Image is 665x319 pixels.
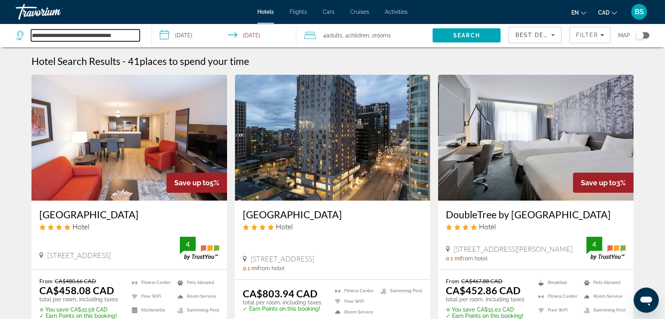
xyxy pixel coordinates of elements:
[166,173,227,193] div: 5%
[534,278,580,288] li: Breakfast
[39,296,118,302] p: total per room, including taxes
[235,75,430,201] img: AC Hotel Ottawa Downtown
[569,27,610,43] button: Filters
[385,9,408,15] a: Activities
[635,8,644,16] span: BS
[243,306,321,312] p: ✓ Earn Points on this booking!
[128,278,174,288] li: Fitness Center
[446,313,525,319] p: ✓ Earn Points on this booking!
[258,265,284,271] span: from hotel
[180,237,219,260] img: TrustYou guest rating badge
[580,291,626,301] li: Room Service
[290,9,307,15] a: Flights
[581,179,616,187] span: Save up to
[453,32,480,39] span: Search
[598,9,610,16] span: CAD
[534,291,580,301] li: Fitness Center
[618,30,630,41] span: Map
[331,309,377,315] li: Room Service
[128,55,249,67] h2: 41
[331,298,377,305] li: Free WiFi
[39,313,118,319] p: ✓ Earn Points on this booking!
[534,305,580,315] li: Free WiFi
[454,245,572,253] span: [STREET_ADDRESS][PERSON_NAME]
[326,32,342,39] span: Adults
[446,306,525,313] p: CA$15.02 CAD
[174,291,219,301] li: Room Service
[634,288,659,313] iframe: Button to launch messaging window
[180,240,196,249] div: 4
[446,222,626,231] div: 4 star Hotel
[348,32,369,39] span: Children
[576,32,598,38] span: Filter
[276,222,293,231] span: Hotel
[257,9,274,15] a: Hotels
[174,305,219,315] li: Swimming Pool
[251,254,314,263] span: [STREET_ADDRESS]
[174,179,210,187] span: Save up to
[586,237,626,260] img: TrustYou guest rating badge
[369,30,391,41] span: , 2
[39,222,219,231] div: 4 star Hotel
[461,278,502,284] del: CA$467.88 CAD
[515,32,556,38] span: Best Deals
[55,278,96,284] del: CA$480.66 CAD
[243,222,423,231] div: 4 star Hotel
[243,265,258,271] span: 0.1 mi
[72,222,89,231] span: Hotel
[438,75,634,201] img: DoubleTree by Hilton Ottawa Downtown
[598,7,617,18] button: Change currency
[31,75,227,201] img: Les Suites Hotel Ottawa
[586,240,602,249] div: 4
[128,291,174,301] li: Free WiFi
[243,208,423,220] a: [GEOGRAPHIC_DATA]
[446,208,626,220] a: DoubleTree by [GEOGRAPHIC_DATA]
[331,288,377,294] li: Fitness Center
[174,278,219,288] li: Pets Allowed
[630,32,649,39] button: Toggle map
[377,288,422,294] li: Swimming Pool
[243,299,321,306] p: total per room, including taxes
[629,4,649,20] button: User Menu
[140,55,249,67] span: places to spend your time
[31,30,140,41] input: Search hotel destination
[323,30,342,41] span: 4
[571,9,579,16] span: en
[446,278,459,284] span: From
[128,305,174,315] li: Kitchenette
[39,284,114,296] ins: CA$458.08 CAD
[122,55,126,67] span: -
[446,296,525,302] p: total per room, including taxes
[342,30,369,41] span: , 4
[446,306,475,313] span: ✮ You save
[580,278,626,288] li: Pets Allowed
[243,288,318,299] ins: CA$803.94 CAD
[350,9,369,15] a: Cruises
[580,305,626,315] li: Swimming Pool
[296,24,432,47] button: Travelers: 4 adults, 4 children
[375,32,391,39] span: rooms
[47,251,111,260] span: [STREET_ADDRESS]
[39,208,219,220] a: [GEOGRAPHIC_DATA]
[31,55,120,67] h1: Hotel Search Results
[152,24,296,47] button: Select check in and out date
[573,173,634,193] div: 3%
[515,30,555,40] mat-select: Sort by
[323,9,334,15] span: Cars
[39,306,68,313] span: ✮ You save
[461,255,488,262] span: from hotel
[432,28,501,42] button: Search
[39,278,53,284] span: From
[39,306,118,313] p: CA$22.58 CAD
[479,222,496,231] span: Hotel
